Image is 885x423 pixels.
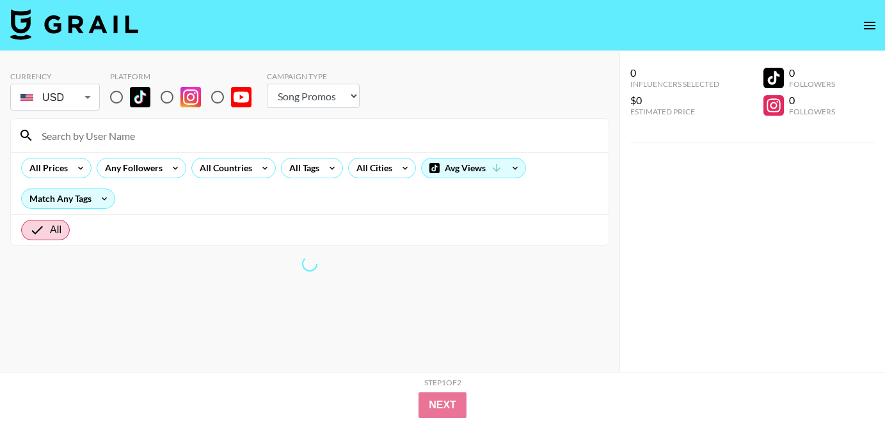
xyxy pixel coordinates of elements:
[299,254,321,275] span: Refreshing lists, bookers, clients, countries, tags, cities, talent, talent...
[789,94,835,107] div: 0
[630,79,719,89] div: Influencers Selected
[630,94,719,107] div: $0
[22,158,70,178] div: All Prices
[789,107,835,116] div: Followers
[630,66,719,79] div: 0
[130,87,150,107] img: TikTok
[34,125,601,146] input: Search by User Name
[97,158,165,178] div: Any Followers
[349,158,395,178] div: All Cities
[282,158,322,178] div: All Tags
[789,66,835,79] div: 0
[789,79,835,89] div: Followers
[267,72,360,81] div: Campaign Type
[13,86,97,109] div: USD
[231,87,251,107] img: YouTube
[50,222,61,238] span: All
[10,72,100,81] div: Currency
[192,158,255,178] div: All Countries
[110,72,262,81] div: Platform
[424,378,461,387] div: Step 1 of 2
[422,158,525,178] div: Avg Views
[10,9,138,40] img: Grail Talent
[630,107,719,116] div: Estimated Price
[22,189,115,208] div: Match Any Tags
[419,392,466,418] button: Next
[857,13,882,38] button: open drawer
[180,87,201,107] img: Instagram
